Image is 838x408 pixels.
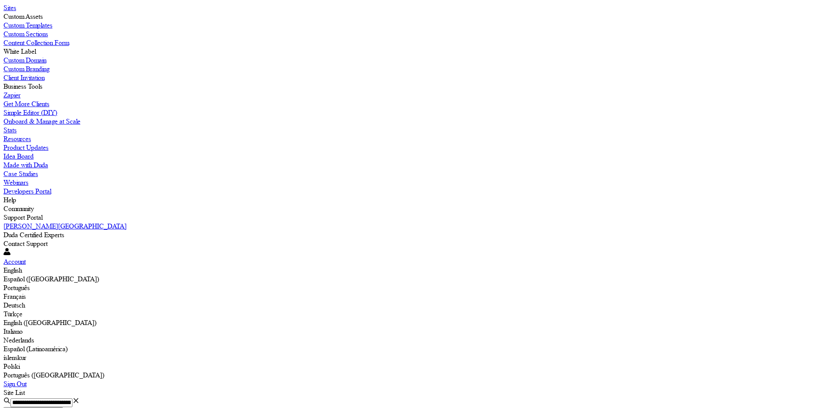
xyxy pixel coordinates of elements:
iframe: Duda-gen Chat Button Frame [793,363,838,408]
label: Case Studies [3,169,38,178]
a: Resources [3,135,835,143]
label: Custom Assets [3,12,43,21]
div: Polski [3,362,835,371]
label: Support Portal [3,213,42,221]
label: Custom Branding [3,65,49,73]
label: Sign Out [3,380,27,388]
label: Help [3,196,16,204]
div: Português ([GEOGRAPHIC_DATA]) [3,371,835,380]
label: Simple Editor (DIY) [3,108,57,117]
label: Content Collection Form [3,38,69,47]
label: Developers Portal [3,187,51,195]
label: English [3,266,22,274]
div: Español ([GEOGRAPHIC_DATA]) [3,275,835,284]
div: íslenskur [3,353,835,362]
label: Client Invitation [3,73,45,82]
div: Deutsch [3,301,835,310]
label: Idea Board [3,152,34,160]
label: Webinars [3,178,28,187]
label: Stats [3,126,17,134]
label: Duda Certified Experts [3,231,64,239]
div: Nederlands [3,336,835,345]
label: Business Tools [3,82,42,90]
div: English ([GEOGRAPHIC_DATA]) [3,318,835,327]
label: Get More Clients [3,100,49,108]
span: Site List [3,388,25,397]
label: Custom Domain [3,56,46,64]
label: Sites [3,3,16,12]
label: Custom Sections [3,30,48,38]
label: Contact Support [3,239,48,248]
label: White Label [3,47,36,55]
div: Italiano [3,327,835,336]
div: Türkçe [3,310,835,318]
label: Onboard & Manage at Scale [3,117,80,125]
label: Product Updates [3,143,48,152]
label: Account [3,257,26,266]
label: Made with Duda [3,161,48,169]
label: Resources [3,135,31,143]
label: Community [3,204,34,213]
label: Custom Templates [3,21,52,29]
label: [PERSON_NAME][GEOGRAPHIC_DATA] [3,222,127,230]
label: Zapier [3,91,21,99]
div: Español (Latinoamérica) [3,345,835,353]
div: Português [3,284,835,292]
div: Français [3,292,835,301]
